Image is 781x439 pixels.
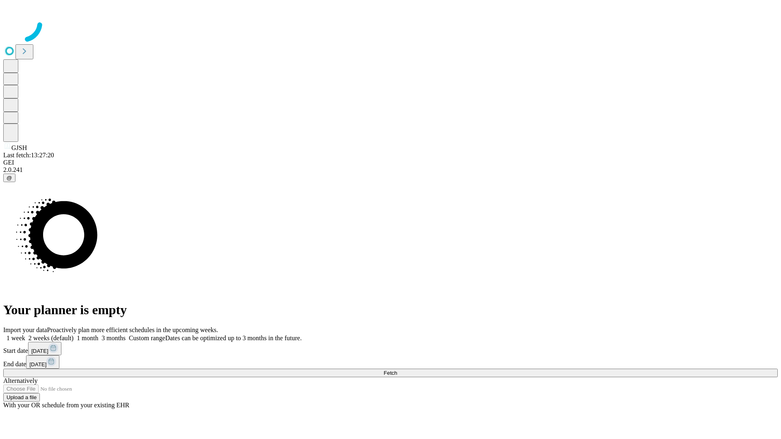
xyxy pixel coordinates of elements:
[77,335,98,341] span: 1 month
[11,144,27,151] span: GJSH
[7,335,25,341] span: 1 week
[3,393,40,402] button: Upload a file
[3,342,778,355] div: Start date
[165,335,301,341] span: Dates can be optimized up to 3 months in the future.
[102,335,126,341] span: 3 months
[3,159,778,166] div: GEI
[26,355,59,369] button: [DATE]
[384,370,397,376] span: Fetch
[3,152,54,159] span: Last fetch: 13:27:20
[3,174,15,182] button: @
[3,355,778,369] div: End date
[129,335,165,341] span: Custom range
[47,326,218,333] span: Proactively plan more efficient schedules in the upcoming weeks.
[7,175,12,181] span: @
[29,361,46,367] span: [DATE]
[3,302,778,317] h1: Your planner is empty
[31,348,48,354] span: [DATE]
[3,377,37,384] span: Alternatively
[3,326,47,333] span: Import your data
[3,166,778,174] div: 2.0.241
[28,335,74,341] span: 2 weeks (default)
[28,342,61,355] button: [DATE]
[3,402,129,409] span: With your OR schedule from your existing EHR
[3,369,778,377] button: Fetch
